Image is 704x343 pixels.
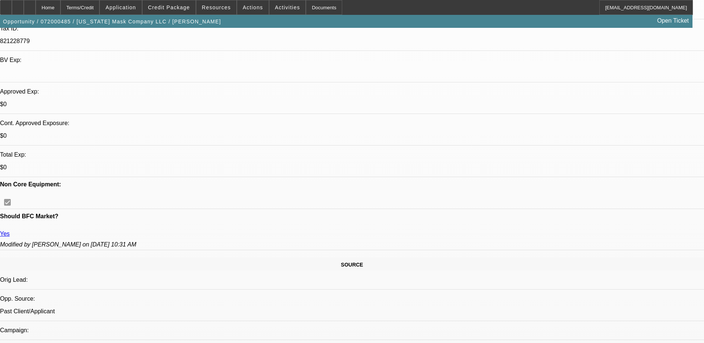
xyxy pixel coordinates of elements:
button: Credit Package [143,0,196,14]
span: Opportunity / 072000485 / [US_STATE] Mask Company LLC / [PERSON_NAME] [3,19,221,24]
span: Actions [243,4,263,10]
button: Actions [237,0,269,14]
a: Open Ticket [654,14,692,27]
button: Resources [196,0,236,14]
span: Activities [275,4,300,10]
span: SOURCE [341,262,363,268]
span: Credit Package [148,4,190,10]
button: Activities [269,0,306,14]
span: Application [105,4,136,10]
button: Application [100,0,141,14]
span: Resources [202,4,231,10]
